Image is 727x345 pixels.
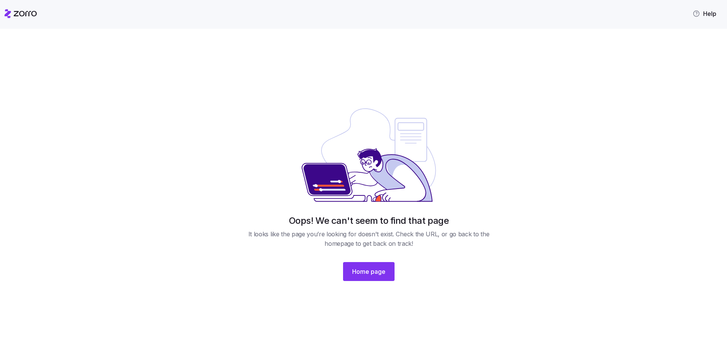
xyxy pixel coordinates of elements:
[289,215,449,226] h1: Oops! We can't seem to find that page
[352,267,385,276] span: Home page
[693,9,716,18] span: Help
[343,254,395,281] a: Home page
[686,6,722,21] button: Help
[343,262,395,281] button: Home page
[242,229,495,248] span: It looks like the page you’re looking for doesn't exist. Check the URL, or go back to the homepag...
